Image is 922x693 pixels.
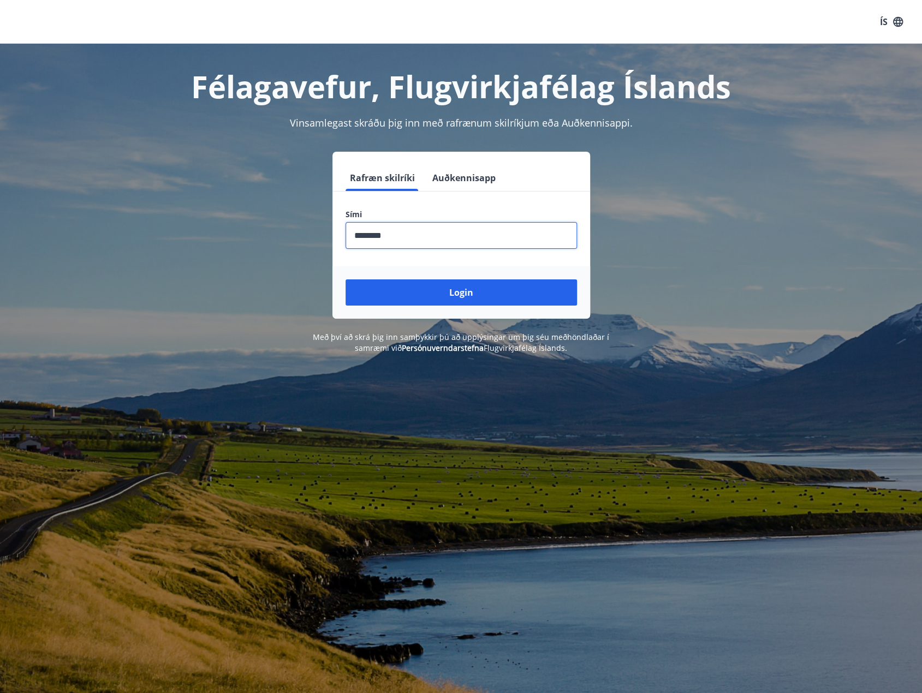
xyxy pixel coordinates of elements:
[346,209,577,220] label: Sími
[874,12,909,32] button: ÍS
[346,165,419,191] button: Rafræn skilríki
[346,279,577,306] button: Login
[428,165,500,191] button: Auðkennisapp
[81,65,841,107] h1: Félagavefur, Flugvirkjafélag Íslands
[290,116,633,129] span: Vinsamlegast skráðu þig inn með rafrænum skilríkjum eða Auðkennisappi.
[313,332,609,353] span: Með því að skrá þig inn samþykkir þú að upplýsingar um þig séu meðhöndlaðar í samræmi við Flugvir...
[402,343,484,353] a: Persónuverndarstefna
